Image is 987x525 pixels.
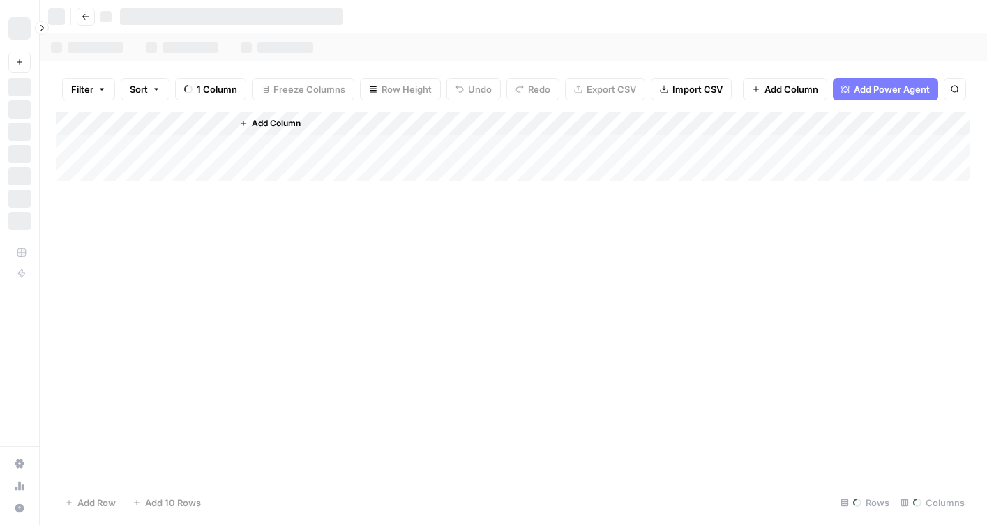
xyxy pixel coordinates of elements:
button: Sort [121,78,169,100]
button: Add Column [234,114,306,132]
button: Import CSV [651,78,732,100]
button: Freeze Columns [252,78,354,100]
button: Add 10 Rows [124,492,209,514]
span: Row Height [382,82,432,96]
span: Add 10 Rows [145,496,201,510]
span: Add Column [252,117,301,130]
span: Add Row [77,496,116,510]
button: Add Column [743,78,827,100]
div: Columns [895,492,970,514]
span: Filter [71,82,93,96]
span: Sort [130,82,148,96]
button: Add Row [56,492,124,514]
span: 1 Column [197,82,237,96]
div: Rows [835,492,895,514]
span: Redo [528,82,550,96]
span: Add Power Agent [854,82,930,96]
button: 1 Column [175,78,246,100]
button: Help + Support [8,497,31,519]
span: Undo [468,82,492,96]
button: Export CSV [565,78,645,100]
a: Usage [8,475,31,497]
span: Freeze Columns [273,82,345,96]
span: Add Column [764,82,818,96]
span: Import CSV [672,82,723,96]
button: Filter [62,78,115,100]
a: Settings [8,452,31,475]
button: Row Height [360,78,441,100]
button: Undo [446,78,501,100]
button: Add Power Agent [833,78,938,100]
button: Redo [506,78,559,100]
span: Export CSV [587,82,636,96]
